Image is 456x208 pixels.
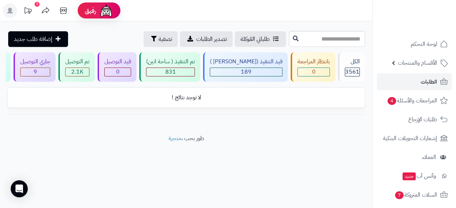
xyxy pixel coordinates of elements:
[312,68,316,76] span: 0
[14,35,52,43] span: إضافة طلب جديد
[21,68,50,76] div: 9
[11,180,28,197] div: Open Intercom Messenger
[144,31,178,47] button: تصفية
[105,68,131,76] div: 0
[7,88,365,107] td: لا توجد نتائج !
[395,191,404,199] span: 7
[33,68,37,76] span: 9
[289,52,337,82] a: بانتظار المراجعة 0
[66,68,89,76] div: 2081
[202,52,289,82] a: قيد التنفيذ ([PERSON_NAME] ) 189
[169,134,181,143] a: متجرة
[235,31,286,47] a: طلباتي المُوكلة
[210,58,283,66] div: قيد التنفيذ ([PERSON_NAME] )
[35,2,40,7] div: 7
[387,96,437,106] span: المراجعات والأسئلة
[57,52,96,82] a: تم التوصيل 2.1K
[138,52,202,82] a: تم التنفيذ ( ساحة اتين) 831
[408,114,437,124] span: طلبات الإرجاع
[210,68,282,76] div: 189
[159,35,172,43] span: تصفية
[377,130,452,147] a: إشعارات التحويلات البنكية
[377,167,452,185] a: وآتس آبجديد
[165,68,176,76] span: 831
[421,77,437,87] span: الطلبات
[398,58,437,68] span: الأقسام والمنتجات
[20,58,50,66] div: جاري التوصيل
[377,111,452,128] a: طلبات الإرجاع
[297,58,330,66] div: بانتظار المراجعة
[196,35,227,43] span: تصدير الطلبات
[19,4,37,20] a: تحديثات المنصة
[116,68,120,76] span: 0
[402,171,436,181] span: وآتس آب
[146,68,195,76] div: 831
[345,58,360,66] div: الكل
[85,6,96,15] span: رفيق
[99,4,113,18] img: ai-face.png
[377,73,452,90] a: الطلبات
[383,133,437,143] span: إشعارات التحويلات البنكية
[240,35,270,43] span: طلباتي المُوكلة
[377,36,452,53] a: لوحة التحكم
[377,149,452,166] a: العملاء
[146,58,195,66] div: تم التنفيذ ( ساحة اتين)
[241,68,252,76] span: 189
[12,52,57,82] a: جاري التوصيل 9
[377,186,452,203] a: السلات المتروكة7
[422,152,436,162] span: العملاء
[345,68,359,76] span: 3561
[96,52,138,82] a: قيد التوصيل 0
[180,31,233,47] a: تصدير الطلبات
[104,58,131,66] div: قيد التوصيل
[337,52,367,82] a: الكل3561
[71,68,83,76] span: 2.1K
[298,68,330,76] div: 0
[65,58,89,66] div: تم التوصيل
[394,190,437,200] span: السلات المتروكة
[8,31,68,47] a: إضافة طلب جديد
[388,97,396,105] span: 4
[411,39,437,49] span: لوحة التحكم
[403,172,416,180] span: جديد
[377,92,452,109] a: المراجعات والأسئلة4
